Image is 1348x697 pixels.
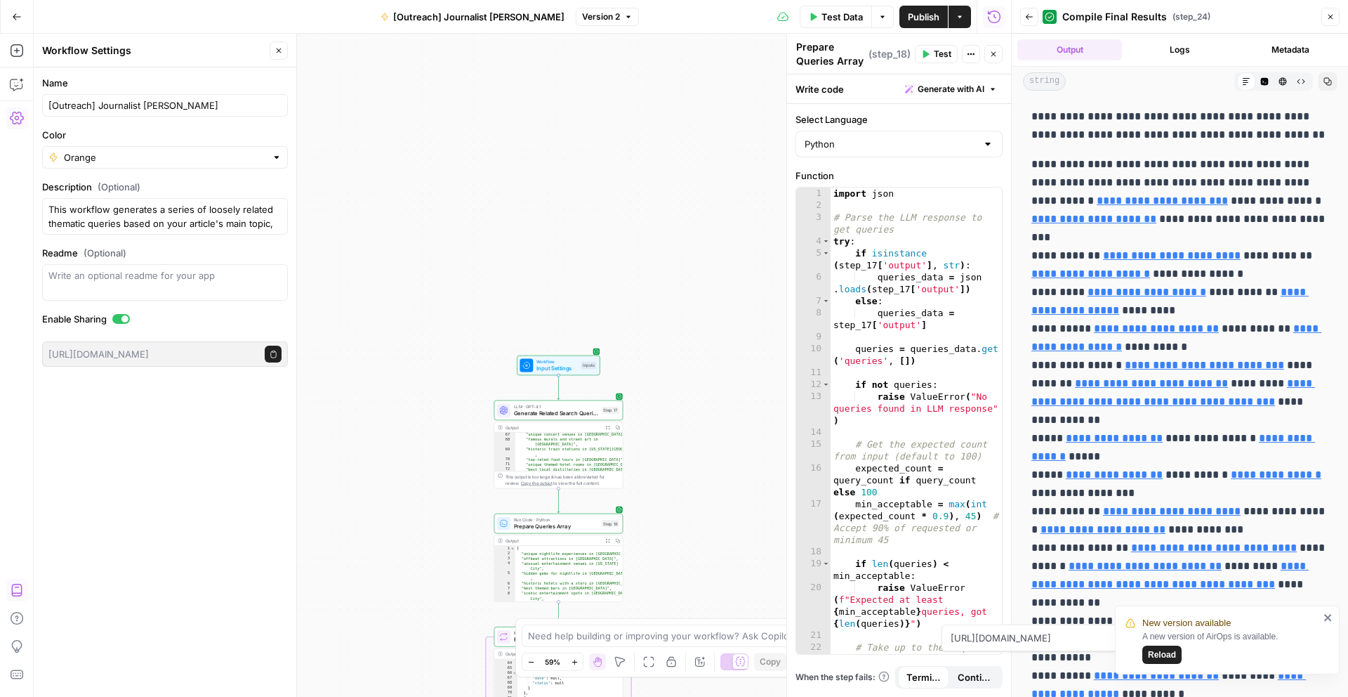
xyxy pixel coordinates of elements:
[796,641,831,665] div: 22
[1172,11,1210,23] span: ( step_24 )
[795,671,890,684] a: When the step fails:
[42,76,288,90] label: Name
[576,8,639,26] button: Version 2
[494,400,623,489] div: LLM · GPT-4.1Generate Related Search QueriesStep 17Output "unique concert venues in [GEOGRAPHIC_D...
[372,6,573,28] button: [Outreach] Journalist [PERSON_NAME]
[494,665,517,670] div: 65
[934,48,951,60] span: Test
[536,364,578,372] span: Input Settings
[822,247,830,259] span: Toggle code folding, rows 5 through 6
[505,538,600,544] div: Output
[393,10,564,24] span: [Outreach] Journalist [PERSON_NAME]
[514,630,599,636] span: Iteration
[494,660,517,665] div: 64
[868,47,911,61] span: ( step_18 )
[796,367,831,379] div: 11
[915,45,958,63] button: Test
[795,169,1003,183] label: Function
[805,137,977,151] input: Python
[581,362,596,370] div: Inputs
[906,670,941,684] span: Terminate Workflow
[821,10,863,24] span: Test Data
[796,295,831,307] div: 7
[787,74,1011,103] div: Write code
[822,235,830,247] span: Toggle code folding, rows 4 through 23
[796,546,831,558] div: 18
[494,675,517,680] div: 67
[494,546,515,551] div: 1
[796,438,831,462] div: 15
[822,295,830,307] span: Toggle code folding, rows 7 through 8
[42,128,288,142] label: Color
[1128,39,1232,60] button: Logs
[796,343,831,367] div: 10
[958,670,992,684] span: Continue
[505,424,600,431] div: Output
[514,516,599,523] span: Run Code · Python
[494,514,623,602] div: Run Code · PythonPrepare Queries ArrayStep 18Output[ "unique nightlife experiences in [GEOGRAPHIC...
[796,200,831,211] div: 2
[948,625,1184,651] span: [URL][DOMAIN_NAME]
[796,307,831,331] div: 8
[1323,612,1333,623] button: close
[796,630,831,641] div: 21
[494,447,515,457] div: 69
[494,680,517,685] div: 68
[796,498,831,546] div: 17
[800,6,871,28] button: Test Data
[1148,649,1176,661] span: Reload
[602,520,619,528] div: Step 18
[1023,72,1066,91] span: string
[1238,39,1342,60] button: Metadata
[42,180,288,194] label: Description
[494,601,515,606] div: 9
[899,6,948,28] button: Publish
[822,379,830,391] span: Toggle code folding, rows 12 through 13
[796,558,831,582] div: 19
[760,656,781,668] span: Copy
[557,602,560,626] g: Edge from step_18 to step_19
[796,271,831,295] div: 6
[796,188,831,200] div: 1
[494,686,517,691] div: 69
[505,473,619,486] div: This output is too large & has been abbreviated for review. to view the full content.
[505,651,600,657] div: Output
[494,670,517,675] div: 66
[64,150,266,164] input: Orange
[494,462,515,467] div: 71
[494,467,515,472] div: 72
[494,556,515,561] div: 3
[42,44,265,58] div: Workflow Settings
[602,407,619,415] div: Step 17
[536,358,578,365] span: Workflow
[796,379,831,391] div: 12
[494,561,515,571] div: 4
[1142,646,1182,664] button: Reload
[494,551,515,556] div: 2
[510,546,515,551] span: Toggle code folding, rows 1 through 194
[796,426,831,438] div: 14
[796,247,831,271] div: 5
[494,691,517,696] div: 70
[514,636,599,644] span: Process Each Query
[514,403,599,410] span: LLM · GPT-4.1
[918,83,984,96] span: Generate with AI
[545,656,560,667] span: 59%
[48,202,282,230] textarea: This workflow generates a series of loosely related thematic queries based on your article's main...
[557,488,560,512] g: Edge from step_17 to step_18
[908,10,939,24] span: Publish
[494,591,515,601] div: 8
[1062,10,1167,24] span: Compile Final Results
[796,211,831,235] div: 3
[795,112,1003,126] label: Select Language
[1142,630,1319,664] div: A new version of AirOps is available.
[494,586,515,591] div: 7
[521,481,553,486] span: Copy the output
[42,312,288,326] label: Enable Sharing
[98,180,140,194] span: (Optional)
[1142,616,1231,630] span: New version available
[796,40,865,68] textarea: Prepare Queries Array
[754,653,786,671] button: Copy
[796,235,831,247] div: 4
